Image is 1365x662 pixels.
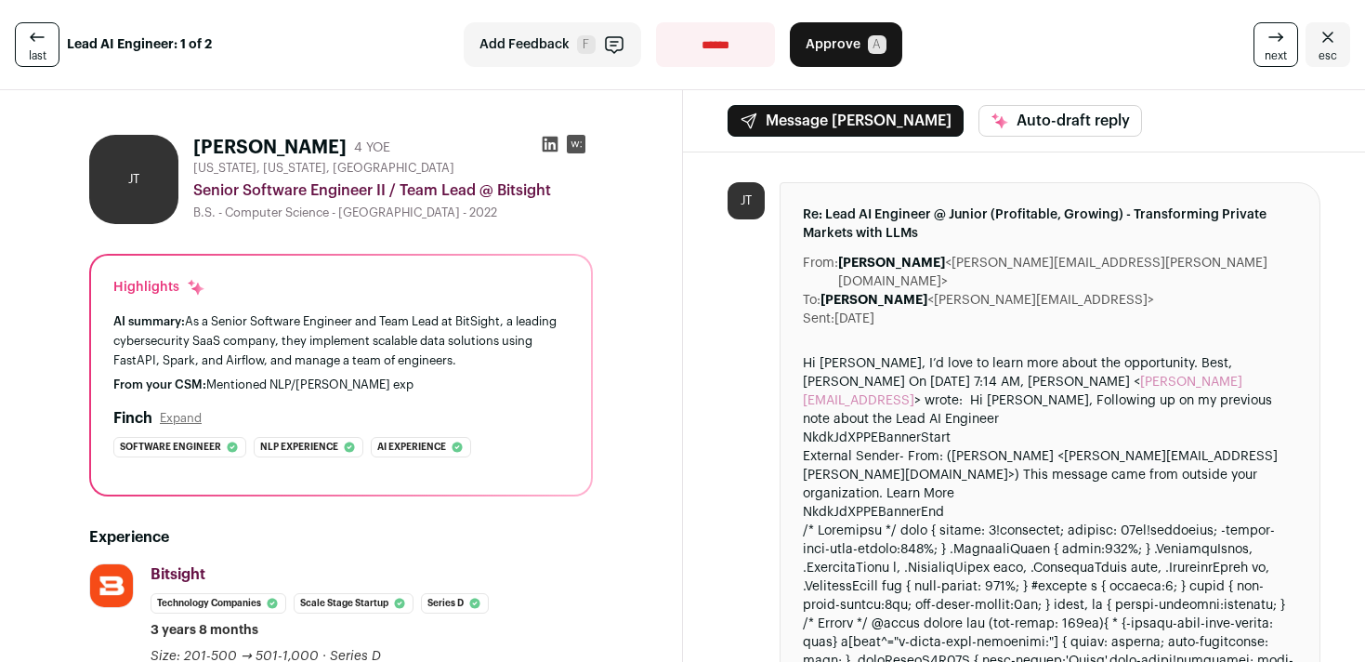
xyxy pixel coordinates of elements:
span: Nlp experience [260,438,338,457]
li: Scale Stage Startup [294,593,413,614]
span: last [29,48,46,63]
span: Ai experience [377,438,446,457]
span: Add Feedback [479,35,570,54]
span: Approve [806,35,860,54]
button: Message [PERSON_NAME] [728,105,964,137]
span: next [1265,48,1287,63]
a: last [15,22,59,67]
img: f0c8e012828dc4dd0901e0cd589157e3d8f0542be232e83f23bd3d3cf57b2b91.jpg [90,564,133,607]
dd: <[PERSON_NAME][EMAIL_ADDRESS][PERSON_NAME][DOMAIN_NAME]> [838,254,1298,291]
div: NkdkJdXPPEBannerStart [803,429,1298,447]
div: As a Senior Software Engineer and Team Lead at BitSight, a leading cybersecurity SaaS company, th... [113,311,569,370]
span: Re: Lead AI Engineer @ Junior (Profitable, Growing) - Transforming Private Markets with LLMs [803,205,1298,243]
button: Auto-draft reply [978,105,1142,137]
span: Software engineer [120,438,221,457]
span: From your CSM: [113,378,206,391]
span: esc [1319,48,1337,63]
h1: [PERSON_NAME] [193,135,347,161]
a: Learn More [886,487,954,500]
div: 4 YOE [354,139,390,157]
dd: [DATE] [834,310,874,328]
span: Hi [PERSON_NAME], I’d love to learn more about the opportunity. Best, [PERSON_NAME] On [DATE] 7:1... [803,357,1272,426]
span: F [577,35,596,54]
span: Bitsight [151,567,205,582]
h2: Finch [113,407,152,430]
span: 3 years 8 months [151,621,258,640]
li: Series D [421,593,489,614]
div: Highlights [113,278,205,297]
div: B.S. - Computer Science - [GEOGRAPHIC_DATA] - 2022 [193,205,593,220]
button: Expand [160,411,202,426]
dt: To: [803,291,820,310]
button: Approve A [790,22,902,67]
b: [PERSON_NAME] [820,294,927,307]
button: Add Feedback F [464,22,641,67]
dd: <[PERSON_NAME][EMAIL_ADDRESS]> [820,291,1154,310]
div: NkdkJdXPPEBannerEnd [803,503,1298,522]
a: next [1253,22,1298,67]
span: - From: [899,450,943,463]
h2: Experience [89,526,593,549]
span: External Sender [803,450,1278,482]
div: JT [89,135,178,224]
dt: From: [803,254,838,291]
span: A [868,35,886,54]
span: This message came from outside your organization. [803,469,1257,500]
div: Senior Software Engineer II / Team Lead @ Bitsight [193,179,593,202]
b: [PERSON_NAME] [838,257,945,270]
span: AI summary: [113,315,185,327]
a: ([PERSON_NAME] <[PERSON_NAME][EMAIL_ADDRESS][PERSON_NAME][DOMAIN_NAME]>) [803,450,1278,482]
div: Mentioned NLP/[PERSON_NAME] exp [113,377,569,392]
a: Close [1306,22,1350,67]
dt: Sent: [803,310,834,328]
strong: Lead AI Engineer: 1 of 2 [67,35,212,54]
li: Technology Companies [151,593,286,614]
span: [US_STATE], [US_STATE], [GEOGRAPHIC_DATA] [193,161,454,176]
div: JT [728,182,765,219]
